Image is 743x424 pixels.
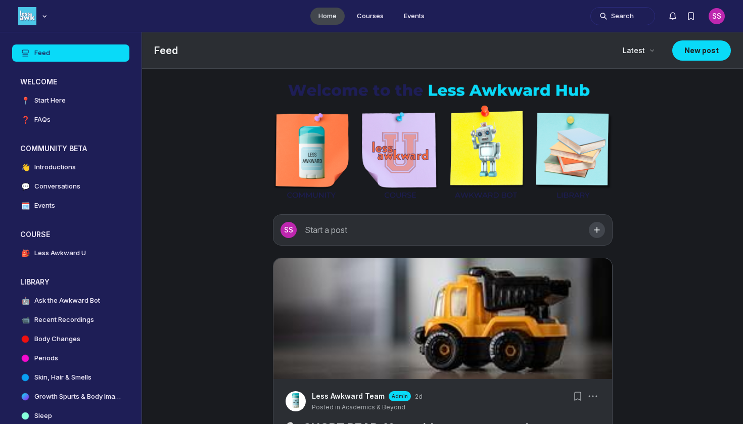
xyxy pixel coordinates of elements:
[709,8,725,24] button: User menu options
[20,277,50,287] h3: LIBRARY
[305,225,347,235] span: Start a post
[12,111,129,128] a: ❓FAQs
[34,315,94,325] h4: Recent Recordings
[34,411,52,421] h4: Sleep
[396,8,433,25] a: Events
[12,331,129,348] a: Body Changes
[34,96,66,106] h4: Start Here
[312,391,385,401] a: View Less Awkward Team profile
[20,229,50,240] h3: COURSE
[310,8,345,25] a: Home
[286,391,306,411] a: View Less Awkward Team profile
[34,372,91,383] h4: Skin, Hair & Smells
[12,140,129,157] button: COMMUNITY BETACollapse space
[590,7,655,25] button: Search
[154,43,609,58] h1: Feed
[34,201,55,211] h4: Events
[18,7,36,25] img: Less Awkward Hub logo
[34,115,51,125] h4: FAQs
[273,214,613,246] button: Start a post
[34,392,121,402] h4: Growth Spurts & Body Image
[12,178,129,195] a: 💬Conversations
[312,403,405,411] button: Posted in Academics & Beyond
[20,96,30,106] span: 📍
[664,7,682,25] button: Notifications
[20,77,57,87] h3: WELCOME
[12,245,129,262] a: 🎒Less Awkward U
[571,389,585,403] button: Bookmarks
[34,248,86,258] h4: Less Awkward U
[672,40,731,61] button: New post
[12,369,129,386] a: Skin, Hair & Smells
[12,350,129,367] a: Periods
[20,315,30,325] span: 📹
[20,296,30,306] span: 🤖
[12,274,129,290] button: LIBRARYCollapse space
[34,48,50,58] h4: Feed
[20,144,87,154] h3: COMMUNITY BETA
[392,393,408,400] span: Admin
[12,292,129,309] a: 🤖Ask the Awkward Bot
[20,201,30,211] span: 🗓️
[586,389,600,403] button: Post actions
[12,226,129,243] button: COURSECollapse space
[415,393,423,401] a: 2d
[349,8,392,25] a: Courses
[12,197,129,214] a: 🗓️Events
[142,32,743,69] header: Page Header
[312,391,423,411] button: View Less Awkward Team profileAdmin2dPosted in Academics & Beyond
[12,311,129,328] a: 📹Recent Recordings
[18,6,50,26] button: Less Awkward Hub logo
[12,159,129,176] a: 👋Introductions
[273,258,612,379] img: post cover image
[34,296,100,306] h4: Ask the Awkward Bot
[34,353,58,363] h4: Periods
[20,162,30,172] span: 👋
[20,248,30,258] span: 🎒
[34,334,80,344] h4: Body Changes
[34,162,76,172] h4: Introductions
[12,92,129,109] a: 📍Start Here
[709,8,725,24] div: SS
[12,74,129,90] button: WELCOMECollapse space
[617,41,660,60] button: Latest
[20,115,30,125] span: ❓
[682,7,700,25] button: Bookmarks
[12,44,129,62] a: Feed
[12,388,129,405] a: Growth Spurts & Body Image
[623,45,645,56] span: Latest
[34,181,80,192] h4: Conversations
[20,181,30,192] span: 💬
[281,222,297,238] div: SS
